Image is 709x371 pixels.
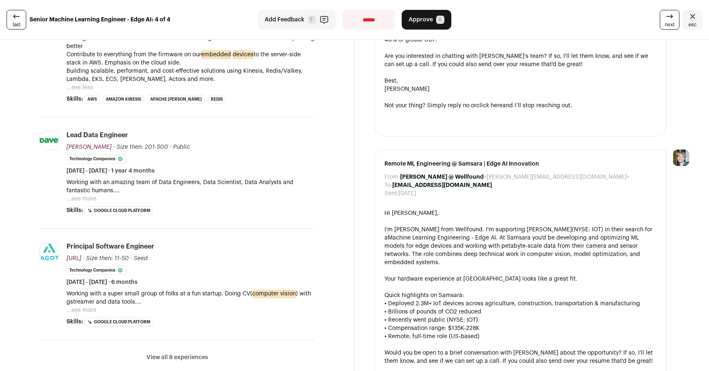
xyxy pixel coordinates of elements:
[85,206,153,215] li: Google Cloud Platform
[384,332,656,341] div: • Remote, full-time role (US-based)
[384,173,400,181] dt: From:
[476,103,503,108] a: click here
[258,10,336,30] button: Add Feedback F
[384,349,656,365] div: Would you be open to a brief conversation with [PERSON_NAME] about the opportunity? If so, I'll l...
[66,242,154,251] div: Principal Software Engineer
[66,144,112,150] span: [PERSON_NAME]
[409,16,433,24] span: Approve
[660,10,679,30] a: next
[66,178,315,195] p: Working with an amazing team of Data Engineers, Data Scientist, Data Analysts and fantastic human...
[402,10,451,30] button: Approve A
[66,195,96,203] button: ...see more
[66,83,93,92] button: ...see less
[384,275,656,283] div: Your hardware experience at [GEOGRAPHIC_DATA] looks like a great fit.
[208,95,226,104] li: Redis
[66,131,128,140] div: Lead Data Engineer
[384,324,656,332] div: • Compensation range: $135K-228K
[384,300,656,308] div: • Deployed 2.3M+ IoT devices across agriculture, construction, transportation & manufacturing
[308,16,316,24] span: F
[66,290,315,306] p: Working with a super small group of folks at a fun startup. Doing CV( ) with gstreamer and data t...
[384,160,656,168] span: Remote ML Engineering @ Samsara | Edge AI Innovation
[683,10,702,30] a: Close
[400,174,484,180] b: [PERSON_NAME] @ Wellfound
[66,266,126,275] li: Technology Companies
[173,144,190,150] span: Public
[252,289,296,298] mark: computer vision
[66,34,315,51] p: Making homes and cars smell better with an amazing team that is focused on always doing better
[40,244,59,260] img: b3b858bfa9c69b274d5f3805ff7ad34a8c581382d104cc741a94ee58509088b5.png
[400,173,629,181] dd: <[PERSON_NAME][EMAIL_ADDRESS][DOMAIN_NAME]>
[384,77,656,85] div: Best,
[103,95,144,104] li: Amazon Kinesis
[7,10,26,30] a: last
[66,167,155,175] span: [DATE] - [DATE] · 1 year 4 months
[233,50,254,59] mark: devices
[85,318,153,327] li: Google Cloud Platform
[384,101,656,110] div: Not your thing? Simply reply no or and I’ll stop reaching out.
[170,143,172,151] span: ·
[384,316,656,324] div: • Recently went public (NYSE: IOT)
[384,209,656,217] div: Hi [PERSON_NAME],
[146,353,208,362] button: View all 8 experiences
[384,52,656,69] div: Are you interested in chatting with [PERSON_NAME]'s team? If so, I'll let them know, and see if w...
[384,85,656,93] div: [PERSON_NAME]
[66,206,83,214] span: Skills:
[384,189,398,198] dt: Sent:
[384,308,656,316] div: • Billions of pounds of CO2 reduced
[147,95,205,104] li: Apache [PERSON_NAME]
[66,51,315,67] p: Contribute to everything from the firmware on our to the server-side stack in AWS. Emphasis on th...
[83,256,129,261] span: · Size then: 11-50
[30,16,170,24] strong: Senior Machine Learning Engineer - Edge AI: 4 of 4
[688,21,697,28] span: esc
[66,318,83,326] span: Skills:
[13,21,21,28] span: last
[130,254,132,263] span: ·
[384,181,392,189] dt: To:
[66,256,81,261] span: [URL]
[66,67,315,83] p: Building scalable, performant, and cost-effective solutions using Kinesis, Redis/Valkey, Lambda, ...
[665,21,675,28] span: next
[134,256,148,261] span: Seed
[398,189,416,198] dd: [DATE]
[384,291,656,300] div: Quick highlights on Samsara:
[673,150,689,166] img: 6494470-medium_jpg
[66,154,126,164] li: Technology Companies
[265,16,304,24] span: Add Feedback
[66,278,137,286] span: [DATE] - [DATE] · 6 months
[66,95,83,103] span: Skills:
[113,144,168,150] span: · Size then: 201-500
[201,50,231,59] mark: embedded
[384,226,656,267] div: I'm [PERSON_NAME] from Wellfound. I'm supporting [PERSON_NAME] Machine Learning Engineering - Edg...
[40,131,59,150] img: 9b0b2ac7e40283c7279ae2f5c77870f4e18ae31efc33cb60aa5a7c217f5cfb01.jpg
[436,16,444,24] span: A
[66,306,96,314] button: ...see more
[85,95,100,104] li: AWS
[392,182,492,188] b: [EMAIL_ADDRESS][DOMAIN_NAME]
